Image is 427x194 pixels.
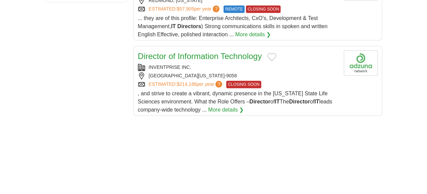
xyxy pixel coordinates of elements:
[224,5,244,13] span: REMOTE
[138,15,327,37] span: ... they are of this profile: Enterprise Architects, CxO's, Development & Test Management, ) Stro...
[177,23,201,29] strong: Directors
[289,99,310,104] strong: Director
[275,99,280,104] strong: IT
[208,106,244,114] a: More details ❯
[246,5,281,13] span: CLOSING SOON
[249,99,270,104] strong: Director
[344,50,378,76] img: Company logo
[138,52,262,61] a: Director of Information Technology
[314,99,319,104] strong: IT
[215,81,222,88] span: ?
[149,81,224,88] a: ESTIMATED:$214,186per year?
[149,5,221,13] a: ESTIMATED:$57,905per year?
[171,23,176,29] strong: IT
[177,81,196,87] span: $214,186
[235,31,271,39] a: More details ❯
[226,81,261,88] span: CLOSING SOON
[138,91,332,113] span: , and strive to create a vibrant, dynamic presence in the [US_STATE] State Life Sciences environm...
[213,5,219,12] span: ?
[267,53,276,61] button: Add to favorite jobs
[138,72,338,79] div: [GEOGRAPHIC_DATA][US_STATE]-9058
[177,6,194,12] span: $57,905
[138,64,338,71] div: INVENTPRISE INC.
